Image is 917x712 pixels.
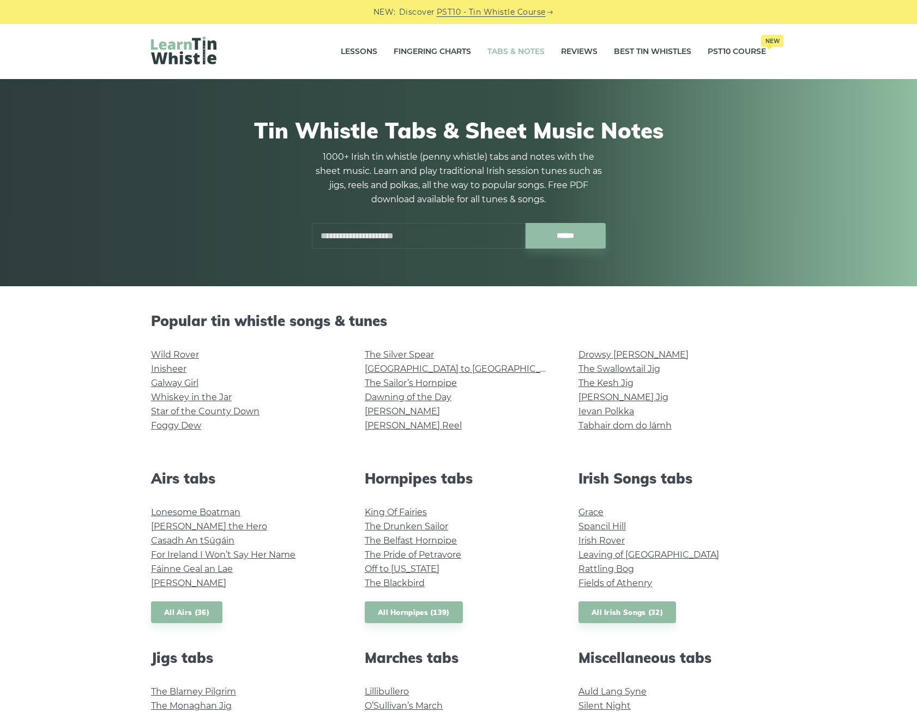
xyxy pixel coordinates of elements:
[151,378,198,388] a: Galway Girl
[151,601,222,624] a: All Airs (36)
[365,686,409,697] a: Lillibullero
[151,701,232,711] a: The Monaghan Jig
[365,470,552,487] h2: Hornpipes tabs
[578,601,676,624] a: All Irish Songs (32)
[578,349,689,360] a: Drowsy [PERSON_NAME]
[487,38,545,65] a: Tabs & Notes
[561,38,598,65] a: Reviews
[578,392,668,402] a: [PERSON_NAME] Jig
[151,686,236,697] a: The Blarney Pilgrim
[365,349,434,360] a: The Silver Spear
[151,364,186,374] a: Inisheer
[578,406,634,417] a: Ievan Polkka
[578,701,631,711] a: Silent Night
[578,535,625,546] a: Irish Rover
[578,649,766,666] h2: Miscellaneous tabs
[151,349,199,360] a: Wild Rover
[151,649,339,666] h2: Jigs tabs
[365,701,443,711] a: O’Sullivan’s March
[578,521,626,532] a: Spancil Hill
[578,364,660,374] a: The Swallowtail Jig
[578,507,604,517] a: Grace
[151,37,216,64] img: LearnTinWhistle.com
[614,38,691,65] a: Best Tin Whistles
[151,420,201,431] a: Foggy Dew
[365,564,439,574] a: Off to [US_STATE]
[341,38,377,65] a: Lessons
[578,564,634,574] a: Rattling Bog
[311,150,606,207] p: 1000+ Irish tin whistle (penny whistle) tabs and notes with the sheet music. Learn and play tradi...
[578,686,647,697] a: Auld Lang Syne
[365,601,463,624] a: All Hornpipes (139)
[151,117,766,143] h1: Tin Whistle Tabs & Sheet Music Notes
[578,378,634,388] a: The Kesh Jig
[578,550,719,560] a: Leaving of [GEOGRAPHIC_DATA]
[365,406,440,417] a: [PERSON_NAME]
[365,578,425,588] a: The Blackbird
[151,392,232,402] a: Whiskey in the Jar
[365,521,448,532] a: The Drunken Sailor
[708,38,766,65] a: PST10 CourseNew
[151,550,295,560] a: For Ireland I Won’t Say Her Name
[151,564,233,574] a: Fáinne Geal an Lae
[365,392,451,402] a: Dawning of the Day
[365,535,457,546] a: The Belfast Hornpipe
[365,507,427,517] a: King Of Fairies
[578,420,672,431] a: Tabhair dom do lámh
[365,364,566,374] a: [GEOGRAPHIC_DATA] to [GEOGRAPHIC_DATA]
[151,406,260,417] a: Star of the County Down
[365,649,552,666] h2: Marches tabs
[365,378,457,388] a: The Sailor’s Hornpipe
[578,470,766,487] h2: Irish Songs tabs
[365,420,462,431] a: [PERSON_NAME] Reel
[151,507,240,517] a: Lonesome Boatman
[151,312,766,329] h2: Popular tin whistle songs & tunes
[151,470,339,487] h2: Airs tabs
[761,35,783,47] span: New
[365,550,461,560] a: The Pride of Petravore
[578,578,652,588] a: Fields of Athenry
[151,521,267,532] a: [PERSON_NAME] the Hero
[151,535,234,546] a: Casadh An tSúgáin
[394,38,471,65] a: Fingering Charts
[151,578,226,588] a: [PERSON_NAME]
